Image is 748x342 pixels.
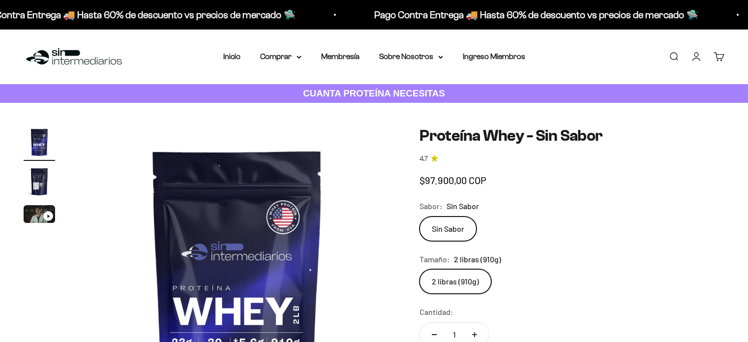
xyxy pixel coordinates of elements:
[454,253,501,266] span: 2 libras (910g)
[419,172,486,188] sale-price: $97.900,00 COP
[463,52,525,61] a: Ingreso Miembros
[321,52,359,61] a: Membresía
[419,253,450,266] legend: Tamaño:
[419,200,443,213] legend: Sabor:
[24,205,55,226] button: Ir al artículo 3
[419,306,453,318] label: Cantidad:
[365,7,689,23] p: Pago Contra Entrega 🚚 Hasta 60% de descuento vs precios de mercado 🛸
[447,200,479,213] span: Sin Sabor
[379,50,443,63] summary: Sobre Nosotros
[24,126,55,158] img: Proteína Whey - Sin Sabor
[24,166,55,197] img: Proteína Whey - Sin Sabor
[24,166,55,200] button: Ir al artículo 2
[419,154,724,164] a: 4.74.7 de 5.0 estrellas
[303,88,445,98] strong: CUANTA PROTEÍNA NECESITAS
[419,126,724,145] h1: Proteína Whey - Sin Sabor
[260,50,301,63] summary: Comprar
[419,154,428,164] span: 4.7
[223,52,240,61] a: Inicio
[24,126,55,161] button: Ir al artículo 1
